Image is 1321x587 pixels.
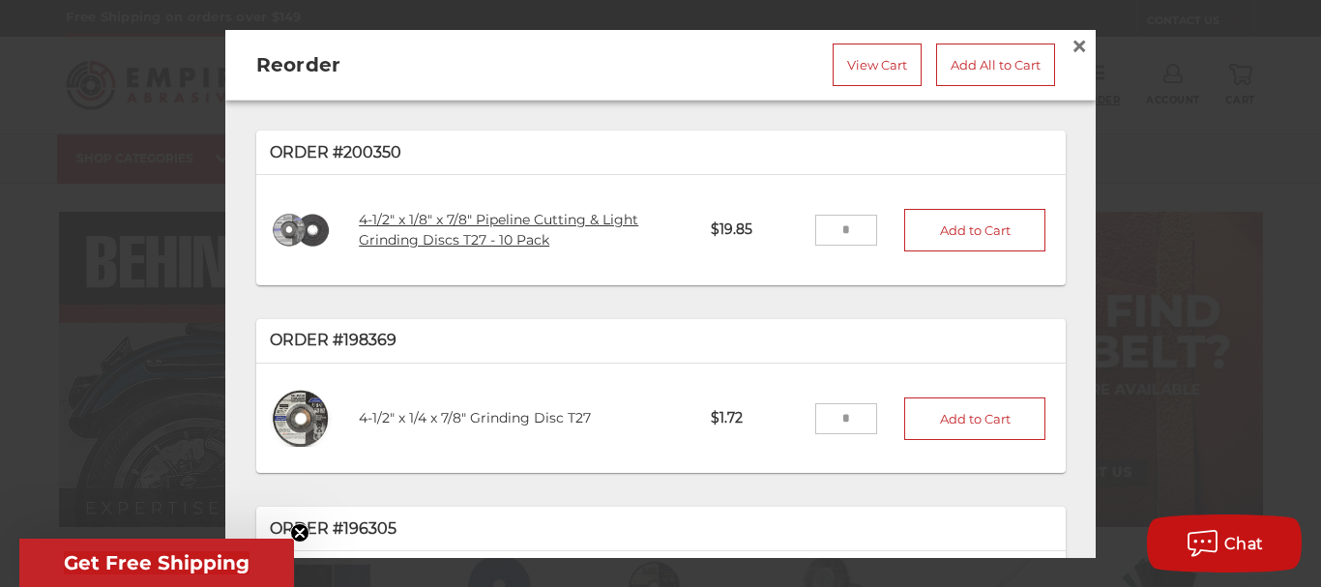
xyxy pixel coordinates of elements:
span: Get Free Shipping [64,551,250,574]
span: × [1071,26,1088,64]
p: Order #198369 [270,329,1052,352]
a: View Cart [833,43,922,85]
a: Add All to Cart [936,43,1055,85]
a: Close [1064,30,1095,61]
p: $19.85 [697,206,814,253]
p: $1.72 [697,395,814,442]
span: Chat [1224,535,1264,553]
button: Chat [1147,514,1302,572]
button: Add to Cart [904,209,1045,251]
p: Order #196305 [270,517,1052,541]
p: Order #200350 [270,140,1052,163]
a: 4-1/2" x 1/8" x 7/8" Pipeline Cutting & Light Grinding Discs T27 - 10 Pack [359,211,638,249]
h2: Reorder [256,49,575,78]
img: 4-1/2 [270,387,333,450]
div: Get Free ShippingClose teaser [19,539,294,587]
a: 4-1/2" x 1/4 x 7/8" Grinding Disc T27 [359,409,591,426]
button: Close teaser [290,523,309,543]
button: Add to Cart [904,396,1045,439]
img: 4-1/2 [270,198,333,261]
